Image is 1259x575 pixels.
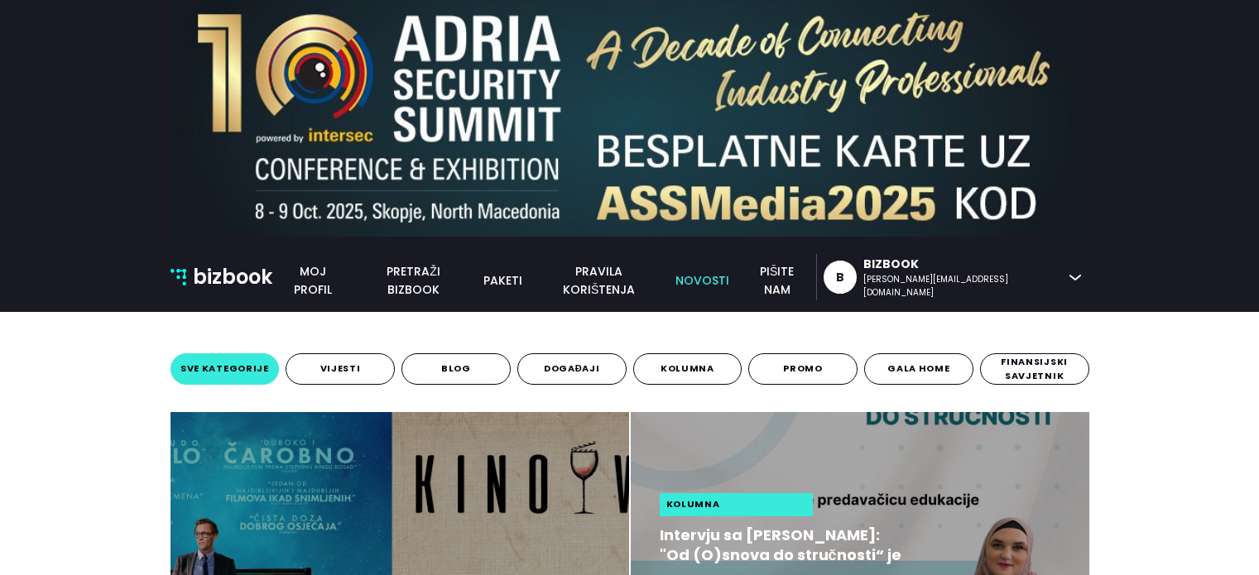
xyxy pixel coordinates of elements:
button: sve kategorije [171,353,280,385]
button: vijesti [286,353,395,385]
button: kolumna [633,353,742,385]
a: novosti [666,271,738,290]
span: kolumna [661,362,714,376]
span: promo [783,362,823,376]
div: [PERSON_NAME][EMAIL_ADDRESS][DOMAIN_NAME] [863,273,1061,299]
span: događaji [544,362,600,376]
a: paketi [473,271,532,290]
img: bizbook [171,269,187,285]
span: vijesti [320,362,361,376]
button: blog [401,353,511,385]
span: finansijski savjetnik [986,355,1084,384]
p: bizbook [193,261,272,293]
span: gala home [887,362,949,376]
div: B [836,261,844,294]
a: Intervju sa [PERSON_NAME]: "Od (O)snova do stručnosti“ je edukacija koja mijenja karijere [660,525,1073,565]
span: blog [441,362,471,376]
a: pišite nam [738,262,815,299]
a: Moj profil [272,262,353,299]
button: događaji [517,353,627,385]
a: pretraži bizbook [353,262,473,299]
button: finansijski savjetnik [980,353,1089,385]
a: pravila korištenja [532,262,666,299]
span: sve kategorije [180,362,269,376]
div: Bizbook [863,256,1061,273]
button: gala home [864,353,973,385]
button: promo [748,353,858,385]
span: kolumna [666,497,720,511]
a: bizbook [171,261,273,293]
h2: Intervju sa [PERSON_NAME]: "Od (O)snova do stručnosti“ je edukacija koja mijenja karijere [660,525,907,565]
